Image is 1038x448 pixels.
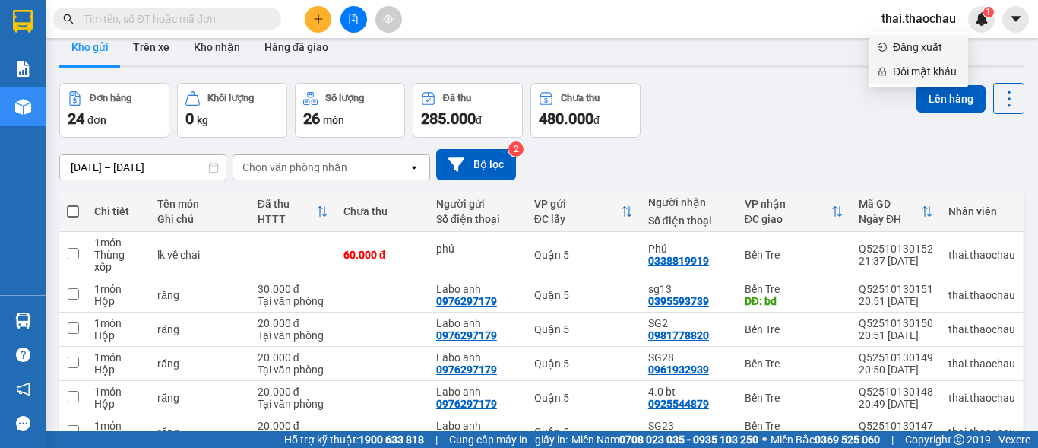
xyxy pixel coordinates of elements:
[859,198,921,210] div: Mã GD
[859,243,933,255] div: Q52510130152
[94,420,142,432] div: 1 món
[435,431,438,448] span: |
[24,77,31,91] span: 0
[476,114,482,126] span: đ
[94,237,142,249] div: 1 món
[118,49,186,64] span: 0338819919
[258,386,328,398] div: 20.000 đ
[157,426,242,438] div: răng
[94,317,142,329] div: 1 món
[648,255,709,267] div: 0338819919
[94,364,142,376] div: Hộp
[375,6,402,33] button: aim
[59,29,121,65] button: Kho gửi
[313,14,324,24] span: plus
[815,434,880,446] strong: 0369 525 060
[94,283,142,295] div: 1 món
[771,431,880,448] span: Miền Bắc
[6,99,111,128] span: 1 - Thùng xốp (lk về chai)
[762,437,767,443] span: ⚪️
[348,14,359,24] span: file-add
[878,43,887,52] span: login
[648,196,729,208] div: Người nhận
[648,351,729,364] div: SG28
[859,255,933,267] div: 21:37 [DATE]
[648,386,729,398] div: 4.0 bt
[878,67,887,76] span: lock
[157,357,242,370] div: răng
[648,317,729,329] div: SG2
[648,214,729,227] div: Số điện thoại
[745,283,843,295] div: Bến Tre
[869,9,968,28] span: thai.thaochau
[859,317,933,329] div: Q52510130150
[343,249,421,261] div: 60.000 đ
[648,329,709,342] div: 0981778820
[530,83,641,138] button: Chưa thu480.000đ
[5,75,117,94] td: CR:
[859,329,933,342] div: 20:51 [DATE]
[948,426,1015,438] div: thai.thaochau
[118,33,139,47] span: Phú
[436,398,497,410] div: 0976297179
[436,351,519,364] div: Labo anh
[295,83,405,138] button: Số lượng26món
[948,392,1015,404] div: thai.thaochau
[891,431,894,448] span: |
[157,392,242,404] div: răng
[94,386,142,398] div: 1 món
[859,295,933,307] div: 20:51 [DATE]
[436,213,519,225] div: Số điện thoại
[986,7,991,17] span: 1
[851,192,941,232] th: Toggle SortBy
[157,249,242,261] div: lk về chai
[527,192,641,232] th: Toggle SortBy
[436,329,497,342] div: 0976297179
[648,420,729,432] div: SG23
[893,39,959,56] span: Đăng xuất
[648,398,709,410] div: 0925544879
[534,198,621,210] div: VP gửi
[436,364,497,376] div: 0976297179
[305,6,331,33] button: plus
[593,114,600,126] span: đ
[185,110,194,128] span: 0
[436,420,519,432] div: Labo anh
[68,110,84,128] span: 24
[436,295,497,307] div: 0976297179
[534,392,633,404] div: Quận 5
[258,295,328,307] div: Tại văn phòng
[745,323,843,335] div: Bến Tre
[116,75,226,94] td: CC:
[948,249,1015,261] div: thai.thaochau
[745,295,843,307] div: DĐ: bd
[15,313,31,329] img: warehouse-icon
[43,24,82,39] span: Quận 5
[250,192,336,232] th: Toggle SortBy
[303,110,320,128] span: 26
[893,63,959,80] span: Đổi mật khẩu
[534,426,633,438] div: Quận 5
[118,16,226,30] p: Nhận:
[413,83,523,138] button: Đã thu285.000đ
[15,99,31,115] img: warehouse-icon
[258,420,328,432] div: 20.000 đ
[258,351,328,364] div: 20.000 đ
[197,114,208,126] span: kg
[258,329,328,342] div: Tại văn phòng
[157,323,242,335] div: răng
[157,213,242,225] div: Ghi chú
[954,434,964,445] span: copyright
[975,12,989,26] img: icon-new-feature
[436,198,519,210] div: Người gửi
[534,249,633,261] div: Quận 5
[436,386,519,398] div: Labo anh
[534,289,633,301] div: Quận 5
[745,213,831,225] div: ĐC giao
[745,249,843,261] div: Bến Tre
[16,348,30,362] span: question-circle
[745,392,843,404] div: Bến Tre
[177,83,287,138] button: Khối lượng0kg
[648,295,709,307] div: 0395593739
[508,141,524,157] sup: 2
